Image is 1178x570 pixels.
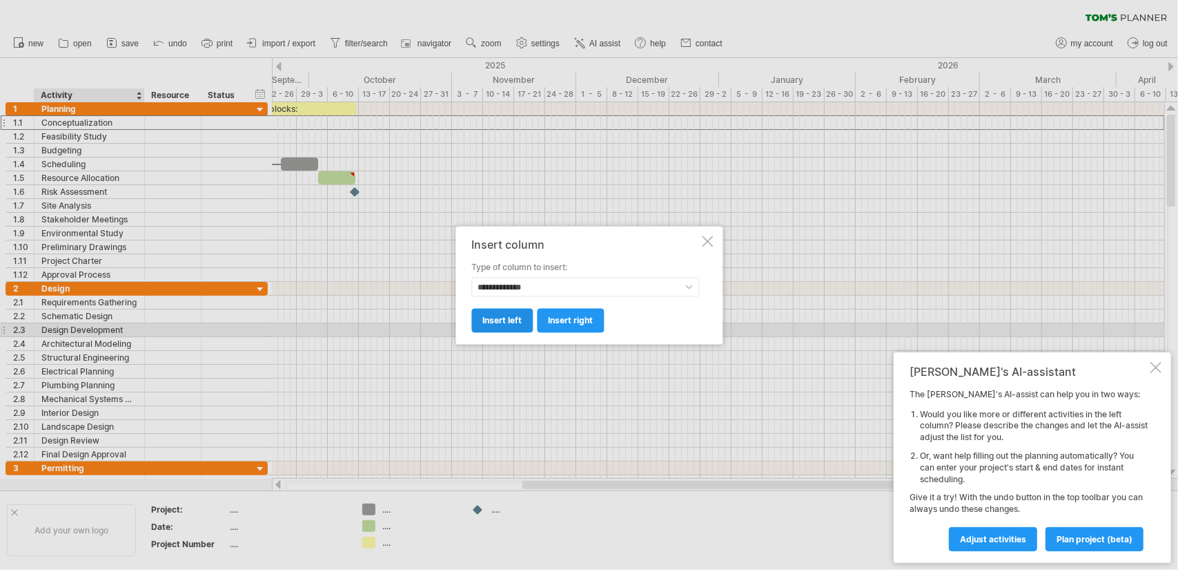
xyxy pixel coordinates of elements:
span: plan project (beta) [1057,534,1132,544]
li: Or, want help filling out the planning automatically? You can enter your project's start & end da... [920,450,1148,485]
a: Adjust activities [949,527,1037,551]
a: insert right [537,308,604,332]
li: Would you like more or different activities in the left column? Please describe the changes and l... [920,409,1148,444]
div: [PERSON_NAME]'s AI-assistant [910,365,1148,379]
label: Type of column to insert: [471,261,699,274]
a: plan project (beta) [1046,527,1143,551]
div: The [PERSON_NAME]'s AI-assist can help you in two ways: Give it a try! With the undo button in th... [910,389,1148,551]
span: insert left [482,315,522,325]
a: insert left [471,308,533,332]
span: insert right [548,315,593,325]
div: Insert column [471,238,699,251]
span: Adjust activities [960,534,1026,544]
